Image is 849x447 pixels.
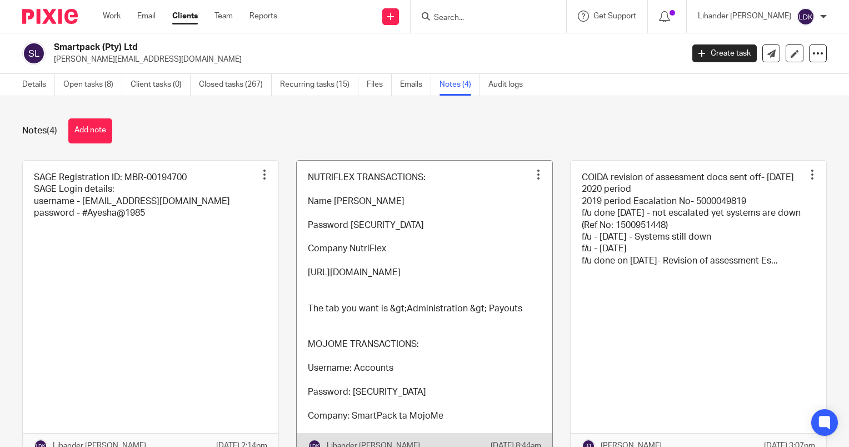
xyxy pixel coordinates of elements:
a: Work [103,11,121,22]
span: (4) [47,126,57,135]
a: Client tasks (0) [131,74,191,96]
span: Get Support [593,12,636,20]
a: Reports [249,11,277,22]
h2: Smartpack (Pty) Ltd [54,42,551,53]
a: Audit logs [488,74,531,96]
button: Add note [68,118,112,143]
a: Emails [400,74,431,96]
a: Closed tasks (267) [199,74,272,96]
input: Search [433,13,533,23]
a: Team [214,11,233,22]
img: svg%3E [797,8,815,26]
p: Lihander [PERSON_NAME] [698,11,791,22]
a: Notes (4) [440,74,480,96]
h1: Notes [22,125,57,137]
a: Recurring tasks (15) [280,74,358,96]
a: Email [137,11,156,22]
img: Pixie [22,9,78,24]
p: [PERSON_NAME][EMAIL_ADDRESS][DOMAIN_NAME] [54,54,676,65]
img: svg%3E [22,42,46,65]
a: Open tasks (8) [63,74,122,96]
a: Details [22,74,55,96]
a: Files [367,74,392,96]
a: Create task [692,44,757,62]
a: Clients [172,11,198,22]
